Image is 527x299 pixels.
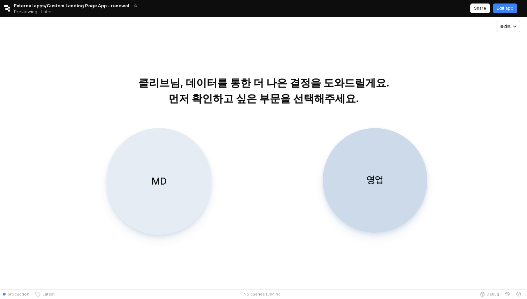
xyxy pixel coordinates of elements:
[37,7,58,17] button: Releases and History
[14,7,58,17] div: Previewing Latest
[8,291,29,297] span: production
[152,175,167,188] p: MD
[502,289,513,299] button: History
[474,6,486,11] p: Share
[14,8,37,15] span: Previewing
[244,291,281,297] span: No queries running
[493,3,517,13] button: Edit app
[323,128,427,233] button: 영업
[497,21,520,32] button: 클리브
[132,2,139,9] button: Add app to favorites
[86,75,442,106] p: 클리브님, 데이터를 통한 더 나은 결정을 도와드릴게요. 먼저 확인하고 싶은 부문을 선택해주세요.
[32,289,58,299] button: Latest
[367,174,383,187] p: 영업
[107,128,211,235] button: MD
[477,289,502,299] button: Debug
[487,291,499,297] span: Debug
[497,6,513,11] p: Edit app
[500,24,511,29] p: 클리브
[41,9,54,15] p: Latest
[40,291,55,297] span: Latest
[14,2,129,9] span: External apps/Custom Landing Page App - renewal
[470,3,490,13] button: Share app
[513,289,524,299] button: Help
